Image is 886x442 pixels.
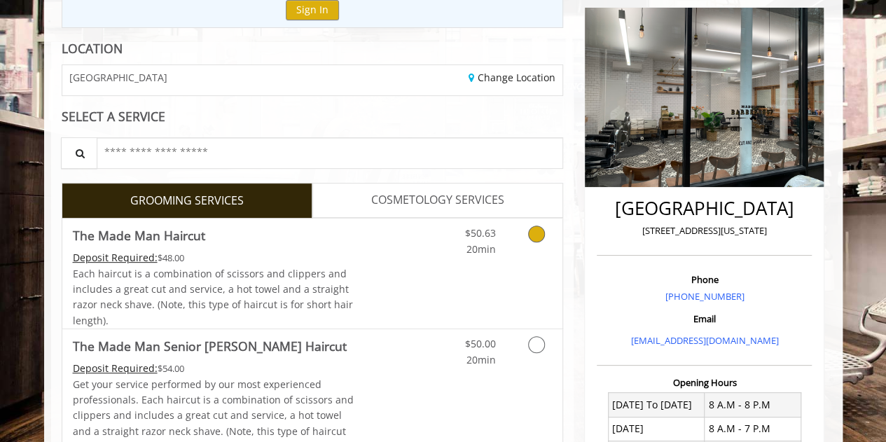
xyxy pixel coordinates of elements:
span: 20min [466,353,495,366]
td: 8 A.M - 8 P.M [705,393,801,417]
span: 20min [466,242,495,256]
b: LOCATION [62,40,123,57]
p: [STREET_ADDRESS][US_STATE] [600,223,808,238]
span: $50.63 [464,226,495,240]
h3: Phone [600,275,808,284]
span: GROOMING SERVICES [130,192,244,210]
span: Each haircut is a combination of scissors and clippers and includes a great cut and service, a ho... [73,267,353,327]
h2: [GEOGRAPHIC_DATA] [600,198,808,219]
a: [EMAIL_ADDRESS][DOMAIN_NAME] [630,334,778,347]
b: The Made Man Senior [PERSON_NAME] Haircut [73,336,347,356]
div: SELECT A SERVICE [62,110,564,123]
span: This service needs some Advance to be paid before we block your appointment [73,361,158,375]
td: [DATE] [608,417,705,441]
div: $54.00 [73,361,354,376]
span: [GEOGRAPHIC_DATA] [69,72,167,83]
h3: Opening Hours [597,378,812,387]
span: $50.00 [464,337,495,350]
a: Change Location [469,71,555,84]
div: $48.00 [73,250,354,265]
h3: Email [600,314,808,324]
span: This service needs some Advance to be paid before we block your appointment [73,251,158,264]
td: 8 A.M - 7 P.M [705,417,801,441]
td: [DATE] To [DATE] [608,393,705,417]
button: Service Search [61,137,97,169]
b: The Made Man Haircut [73,226,205,245]
span: COSMETOLOGY SERVICES [371,191,504,209]
a: [PHONE_NUMBER] [665,290,744,303]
